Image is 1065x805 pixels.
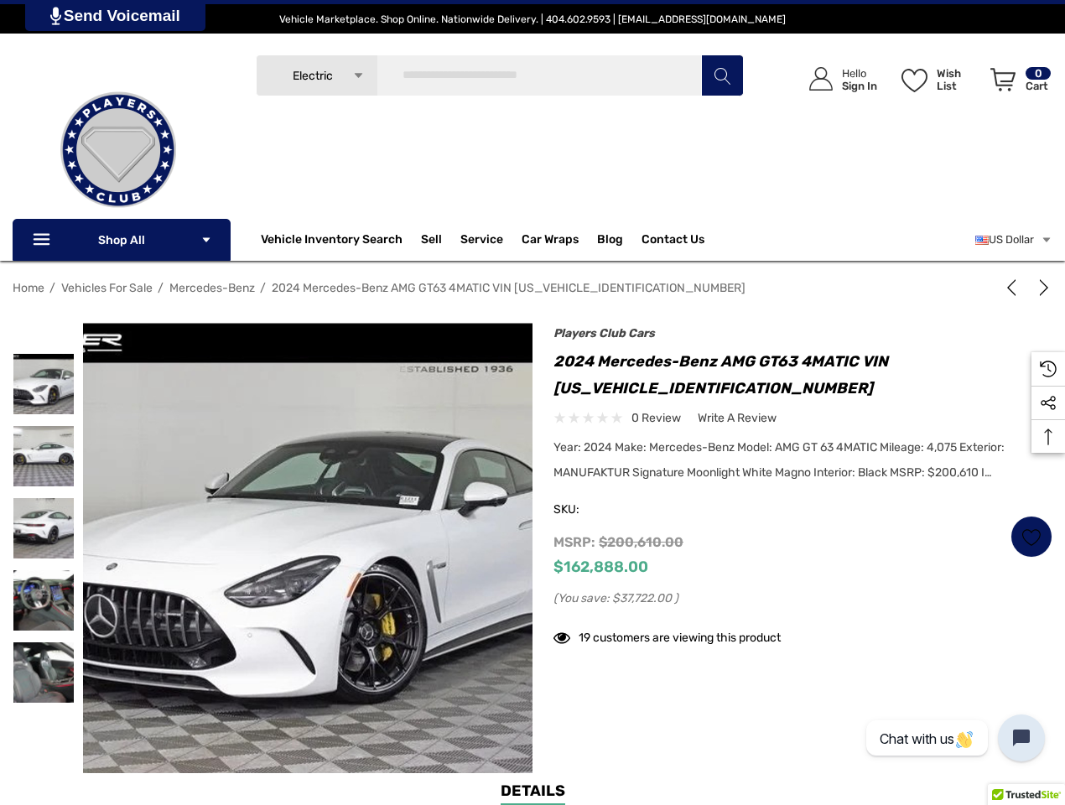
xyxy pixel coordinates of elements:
[790,50,886,108] a: Sign in
[13,570,74,631] img: For Sale: 2024 Mercedes-Benz AMG GT63 4MATIC VIN W1KRJ7JB5RF001108
[553,440,1005,480] span: Year: 2024 Make: Mercedes-Benz Model: AMG GT 63 4MATIC Mileage: 4,075 Exterior: MANUFAKTUR Signat...
[553,591,610,605] span: (You save:
[61,281,153,295] a: Vehicles For Sale
[1026,80,1051,92] p: Cart
[1003,279,1026,296] a: Previous
[894,50,983,108] a: Wish List Wish List
[599,534,683,550] span: $200,610.00
[842,80,877,92] p: Sign In
[553,326,655,340] a: Players Club Cars
[990,68,1016,91] svg: Review Your Cart
[701,55,743,96] button: Search
[809,67,833,91] svg: Icon User Account
[1010,516,1052,558] a: Wish List
[1040,395,1057,412] svg: Social Media
[842,67,877,80] p: Hello
[261,232,403,251] a: Vehicle Inventory Search
[293,69,333,83] span: Electric
[975,223,1052,257] a: USD
[460,232,503,251] a: Service
[553,498,637,522] span: SKU:
[674,591,678,605] span: )
[597,232,623,251] a: Blog
[169,281,255,295] a: Mercedes-Benz
[522,232,579,251] span: Car Wraps
[13,498,74,558] img: For Sale: 2024 Mercedes-Benz AMG GT63 4MATIC VIN W1KRJ7JB5RF001108
[200,234,212,246] svg: Icon Arrow Down
[256,55,377,96] a: Electric Icon Arrow Down Icon Arrow Up
[1022,527,1042,547] svg: Wish List
[1029,279,1052,296] a: Next
[13,281,44,295] a: Home
[50,7,61,25] img: PjwhLS0gR2VuZXJhdG9yOiBHcmF2aXQuaW8gLS0+PHN2ZyB4bWxucz0iaHR0cDovL3d3dy53My5vcmcvMjAwMC9zdmciIHhtb...
[642,232,704,251] a: Contact Us
[1040,361,1057,377] svg: Recently Viewed
[421,232,442,251] span: Sell
[901,69,927,92] svg: Wish List
[13,273,1052,303] nav: Breadcrumb
[13,354,74,414] img: For Sale: 2024 Mercedes-Benz AMG GT63 4MATIC VIN W1KRJ7JB5RF001108
[13,426,74,486] img: For Sale: 2024 Mercedes-Benz AMG GT63 4MATIC VIN W1KRJ7JB5RF001108
[698,408,777,428] a: Write a Review
[522,223,597,257] a: Car Wraps
[937,67,981,92] p: Wish List
[553,558,648,576] span: $162,888.00
[272,281,745,295] a: 2024 Mercedes-Benz AMG GT63 4MATIC VIN [US_VEHICLE_IDENTIFICATION_NUMBER]
[983,50,1052,116] a: Cart with 0 items
[612,591,672,605] span: $37,722.00
[31,231,56,250] svg: Icon Line
[1026,67,1051,80] p: 0
[13,219,231,261] p: Shop All
[352,70,365,82] svg: Icon Arrow Down
[631,408,681,428] span: 0 review
[13,642,74,703] img: For Sale: 2024 Mercedes-Benz AMG GT63 4MATIC VIN W1KRJ7JB5RF001108
[279,13,786,25] span: Vehicle Marketplace. Shop Online. Nationwide Delivery. | 404.602.9593 | [EMAIL_ADDRESS][DOMAIN_NAME]
[553,348,1052,402] h1: 2024 Mercedes-Benz AMG GT63 4MATIC VIN [US_VEHICLE_IDENTIFICATION_NUMBER]
[34,66,202,234] img: Players Club | Cars For Sale
[553,622,781,648] div: 19 customers are viewing this product
[1031,428,1065,445] svg: Top
[553,534,595,550] span: MSRP:
[698,411,777,426] span: Write a Review
[421,223,460,257] a: Sell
